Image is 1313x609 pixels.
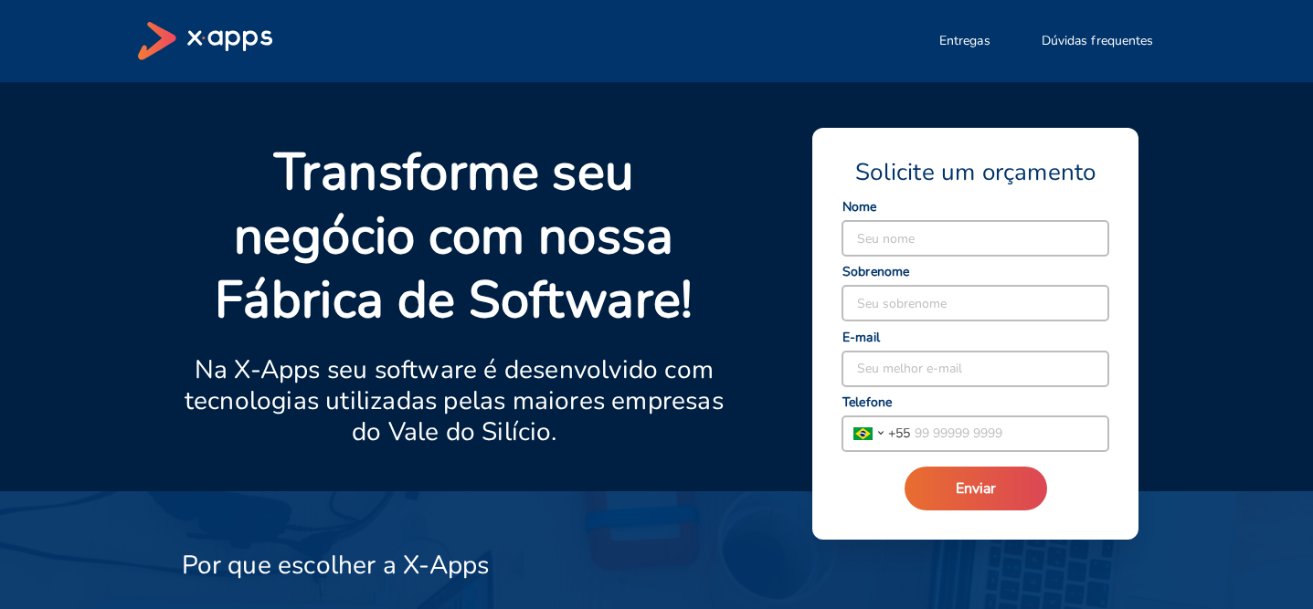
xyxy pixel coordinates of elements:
span: Enviar [956,478,996,499]
button: Enviar [905,467,1047,510]
button: Dúvidas frequentes [1020,23,1176,59]
span: Solicite um orçamento [855,157,1096,188]
span: + 55 [888,424,910,443]
button: Entregas [917,23,1012,59]
p: Na X-Apps seu software é desenvolvido com tecnologias utilizadas pelas maiores empresas do Vale d... [182,354,727,447]
span: Entregas [939,32,990,50]
input: Seu melhor e-mail [842,352,1108,386]
h3: Por que escolher a X-Apps [182,550,490,581]
span: Dúvidas frequentes [1042,32,1154,50]
p: Transforme seu negócio com nossa Fábrica de Software! [182,141,727,332]
input: Seu sobrenome [842,286,1108,320]
input: 99 99999 9999 [910,416,1108,451]
input: Seu nome [842,221,1108,256]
